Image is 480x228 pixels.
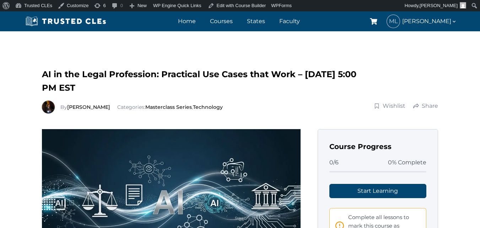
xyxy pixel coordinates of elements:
[374,102,406,110] a: Wishlist
[329,141,427,152] h3: Course Progress
[193,104,223,110] a: Technology
[60,103,223,111] div: Categories: ,
[145,104,192,110] a: Masterclass Series
[23,16,108,27] img: Trusted CLEs
[67,104,110,110] a: [PERSON_NAME]
[42,69,356,93] span: AI in the Legal Profession: Practical Use Cases that Work – [DATE] 5:00 PM EST
[176,16,198,26] a: Home
[208,16,234,26] a: Courses
[329,158,339,167] span: 0/6
[388,158,426,167] span: 0% Complete
[420,3,458,8] span: [PERSON_NAME]
[387,15,400,28] span: ML
[413,102,438,110] a: Share
[402,16,457,26] span: [PERSON_NAME]
[329,184,427,198] a: Start Learning
[245,16,267,26] a: States
[60,104,112,110] span: By
[277,16,302,26] a: Faculty
[42,101,55,113] img: Richard Estevez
